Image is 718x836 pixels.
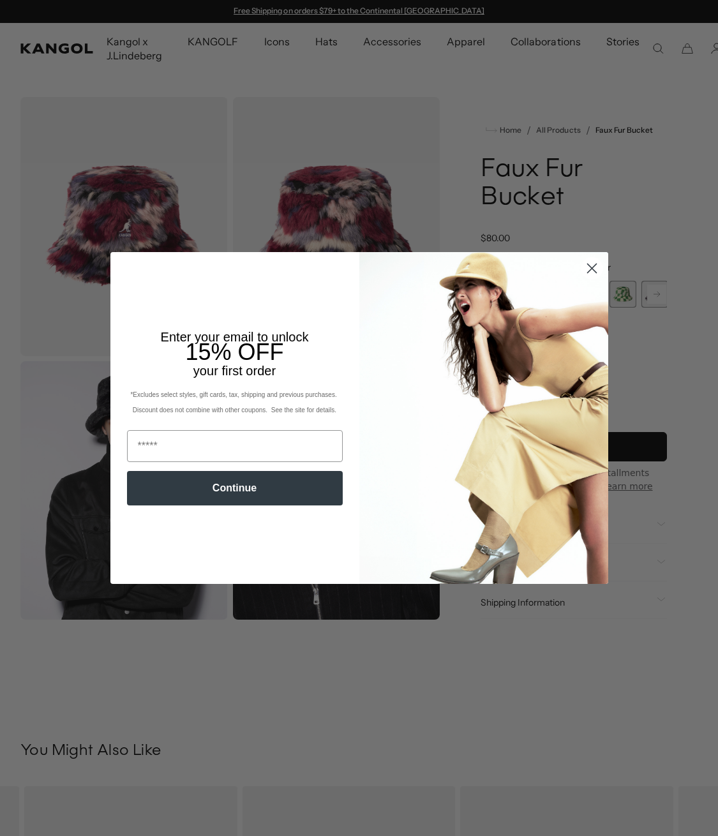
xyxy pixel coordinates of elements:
span: your first order [193,364,276,378]
button: Close dialog [581,257,603,280]
span: 15% OFF [185,339,283,365]
span: Enter your email to unlock [161,330,309,344]
span: *Excludes select styles, gift cards, tax, shipping and previous purchases. Discount does not comb... [130,391,338,414]
img: 93be19ad-e773-4382-80b9-c9d740c9197f.jpeg [359,252,608,584]
button: Continue [127,471,343,505]
input: Email [127,430,343,462]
